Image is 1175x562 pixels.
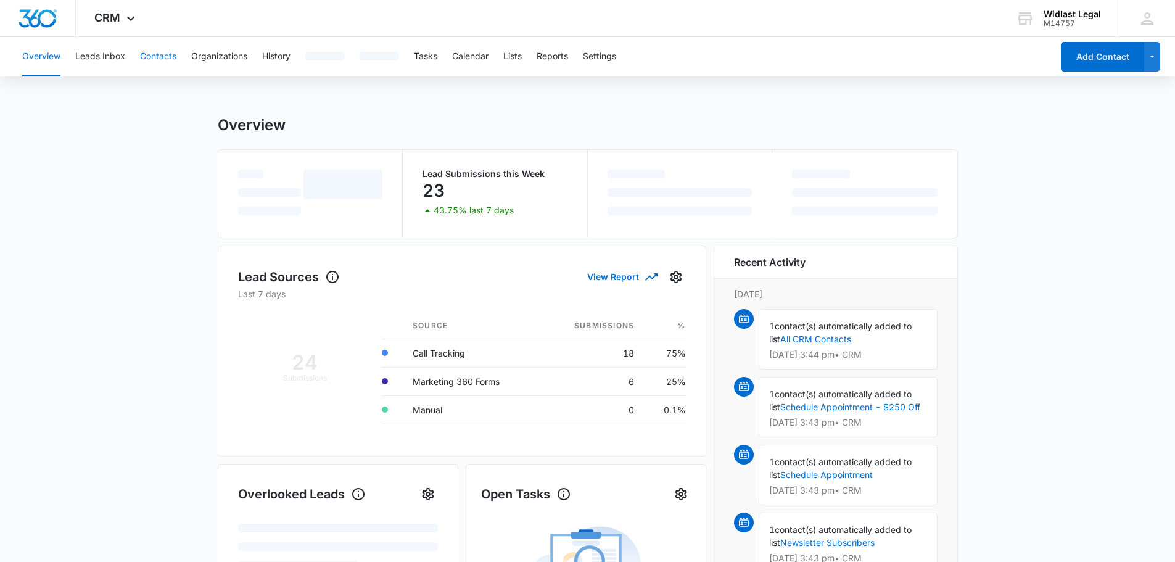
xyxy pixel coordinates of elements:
[1061,42,1144,72] button: Add Contact
[541,367,644,395] td: 6
[769,321,775,331] span: 1
[403,395,541,424] td: Manual
[644,339,685,367] td: 75%
[769,350,927,359] p: [DATE] 3:44 pm • CRM
[1044,9,1101,19] div: account name
[780,334,851,344] a: All CRM Contacts
[418,484,438,504] button: Settings
[769,524,775,535] span: 1
[769,389,775,399] span: 1
[403,313,541,339] th: Source
[734,255,806,270] h6: Recent Activity
[644,367,685,395] td: 25%
[583,37,616,76] button: Settings
[671,484,691,504] button: Settings
[769,486,927,495] p: [DATE] 3:43 pm • CRM
[503,37,522,76] button: Lists
[666,267,686,287] button: Settings
[541,339,644,367] td: 18
[644,395,685,424] td: 0.1%
[218,116,286,134] h1: Overview
[541,313,644,339] th: Submissions
[769,321,912,344] span: contact(s) automatically added to list
[75,37,125,76] button: Leads Inbox
[403,339,541,367] td: Call Tracking
[423,170,567,178] p: Lead Submissions this Week
[481,485,571,503] h1: Open Tasks
[238,485,366,503] h1: Overlooked Leads
[403,367,541,395] td: Marketing 360 Forms
[140,37,176,76] button: Contacts
[262,37,291,76] button: History
[780,402,920,412] a: Schedule Appointment - $250 Off
[94,11,120,24] span: CRM
[452,37,489,76] button: Calendar
[541,395,644,424] td: 0
[769,457,775,467] span: 1
[780,537,875,548] a: Newsletter Subscribers
[587,266,656,287] button: View Report
[769,418,927,427] p: [DATE] 3:43 pm • CRM
[537,37,568,76] button: Reports
[238,287,686,300] p: Last 7 days
[769,389,912,412] span: contact(s) automatically added to list
[423,181,445,200] p: 23
[434,206,514,215] p: 43.75% last 7 days
[769,457,912,480] span: contact(s) automatically added to list
[769,524,912,548] span: contact(s) automatically added to list
[238,268,340,286] h1: Lead Sources
[414,37,437,76] button: Tasks
[644,313,685,339] th: %
[780,469,873,480] a: Schedule Appointment
[22,37,60,76] button: Overview
[191,37,247,76] button: Organizations
[734,287,938,300] p: [DATE]
[1044,19,1101,28] div: account id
